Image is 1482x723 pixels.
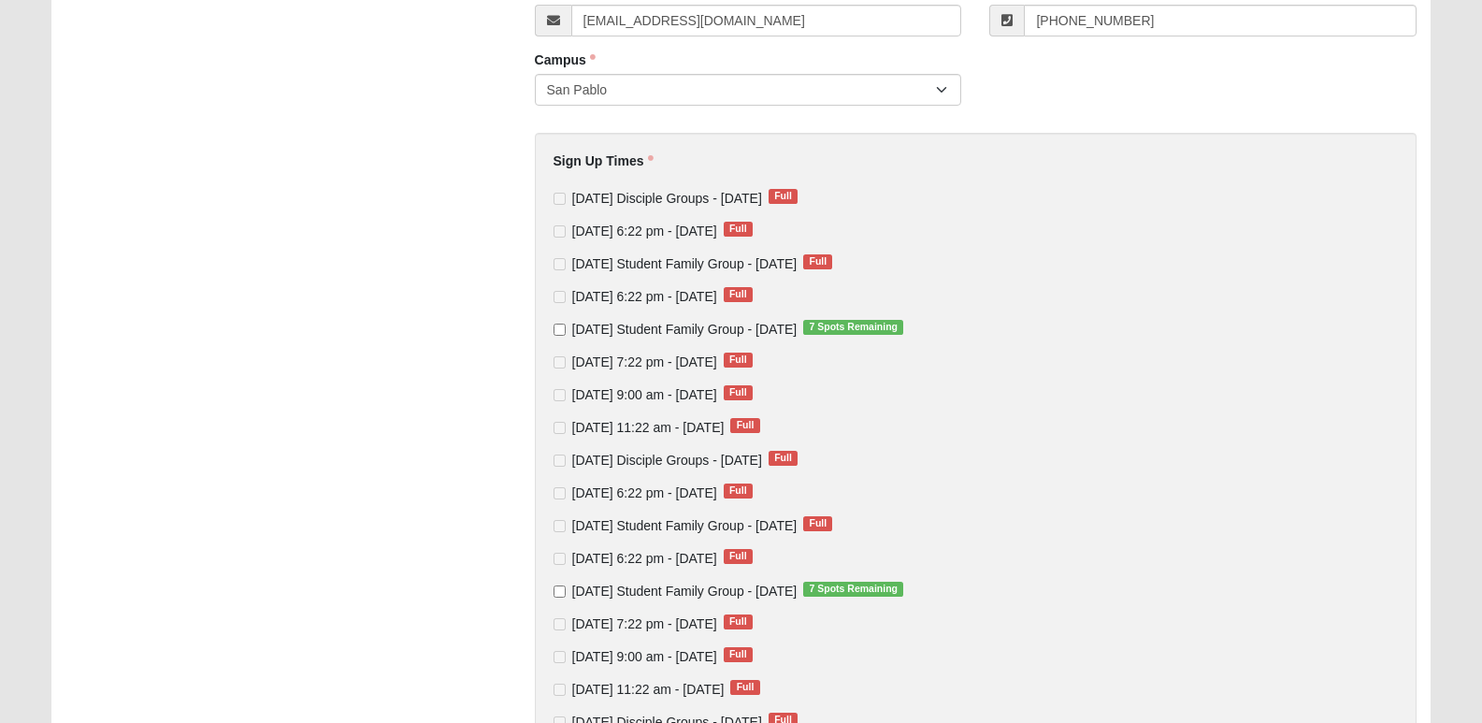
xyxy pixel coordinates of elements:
[554,684,566,696] input: [DATE] 11:22 am - [DATE]Full
[554,193,566,205] input: [DATE] Disciple Groups - [DATE]Full
[572,518,798,533] span: [DATE] Student Family Group - [DATE]
[554,651,566,663] input: [DATE] 9:00 am - [DATE]Full
[572,256,798,271] span: [DATE] Student Family Group - [DATE]
[572,224,717,239] span: [DATE] 6:22 pm - [DATE]
[724,484,753,499] span: Full
[554,422,566,434] input: [DATE] 11:22 am - [DATE]Full
[572,354,717,369] span: [DATE] 7:22 pm - [DATE]
[572,485,717,500] span: [DATE] 6:22 pm - [DATE]
[724,287,753,302] span: Full
[554,258,566,270] input: [DATE] Student Family Group - [DATE]Full
[572,453,762,468] span: [DATE] Disciple Groups - [DATE]
[554,520,566,532] input: [DATE] Student Family Group - [DATE]Full
[554,618,566,630] input: [DATE] 7:22 pm - [DATE]Full
[554,356,566,369] input: [DATE] 7:22 pm - [DATE]Full
[572,420,725,435] span: [DATE] 11:22 am - [DATE]
[803,320,903,335] span: 7 Spots Remaining
[724,615,753,629] span: Full
[554,225,566,238] input: [DATE] 6:22 pm - [DATE]Full
[730,680,759,695] span: Full
[803,582,903,597] span: 7 Spots Remaining
[554,152,654,170] label: Sign Up Times
[554,553,566,565] input: [DATE] 6:22 pm - [DATE]Full
[554,324,566,336] input: [DATE] Student Family Group - [DATE]7 Spots Remaining
[724,353,753,368] span: Full
[572,191,762,206] span: [DATE] Disciple Groups - [DATE]
[572,551,717,566] span: [DATE] 6:22 pm - [DATE]
[572,289,717,304] span: [DATE] 6:22 pm - [DATE]
[769,451,798,466] span: Full
[554,487,566,499] input: [DATE] 6:22 pm - [DATE]Full
[572,322,798,337] span: [DATE] Student Family Group - [DATE]
[535,51,596,69] label: Campus
[724,385,753,400] span: Full
[724,222,753,237] span: Full
[803,254,832,269] span: Full
[730,418,759,433] span: Full
[769,189,798,204] span: Full
[554,586,566,598] input: [DATE] Student Family Group - [DATE]7 Spots Remaining
[572,584,798,599] span: [DATE] Student Family Group - [DATE]
[803,516,832,531] span: Full
[554,291,566,303] input: [DATE] 6:22 pm - [DATE]Full
[724,549,753,564] span: Full
[554,389,566,401] input: [DATE] 9:00 am - [DATE]Full
[724,647,753,662] span: Full
[572,387,717,402] span: [DATE] 9:00 am - [DATE]
[554,455,566,467] input: [DATE] Disciple Groups - [DATE]Full
[572,649,717,664] span: [DATE] 9:00 am - [DATE]
[572,616,717,631] span: [DATE] 7:22 pm - [DATE]
[572,682,725,697] span: [DATE] 11:22 am - [DATE]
